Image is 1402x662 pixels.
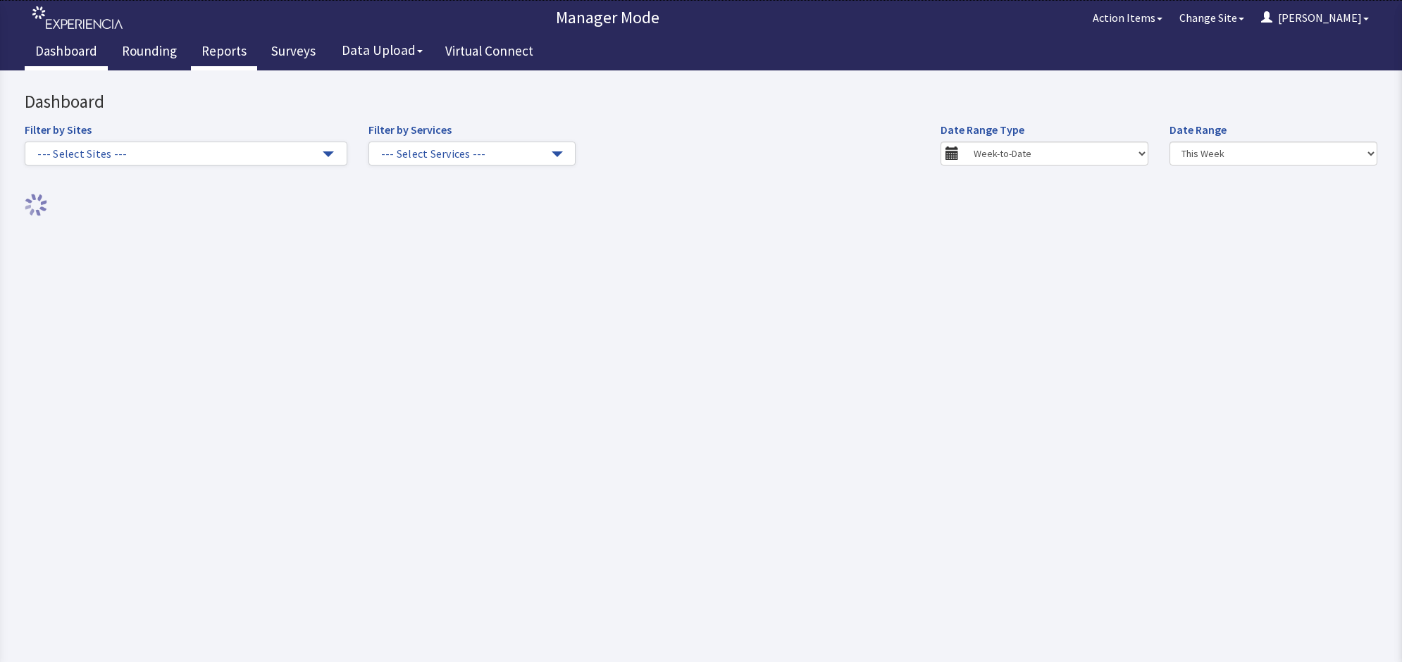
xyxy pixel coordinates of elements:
[1170,51,1227,68] label: Date Range
[111,35,187,70] a: Rounding
[381,75,550,92] span: --- Select Services ---
[1084,4,1171,32] button: Action Items
[368,51,452,68] label: Filter by Services
[25,22,1034,42] h2: Dashboard
[941,51,1024,68] label: Date Range Type
[368,71,576,95] button: --- Select Services ---
[37,75,321,92] span: --- Select Sites ---
[1253,4,1377,32] button: [PERSON_NAME]
[25,51,92,68] label: Filter by Sites
[130,6,1084,29] p: Manager Mode
[25,35,108,70] a: Dashboard
[261,35,326,70] a: Surveys
[25,71,347,95] button: --- Select Sites ---
[333,37,431,63] button: Data Upload
[435,35,544,70] a: Virtual Connect
[32,6,123,30] img: experiencia_logo.png
[1171,4,1253,32] button: Change Site
[191,35,257,70] a: Reports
